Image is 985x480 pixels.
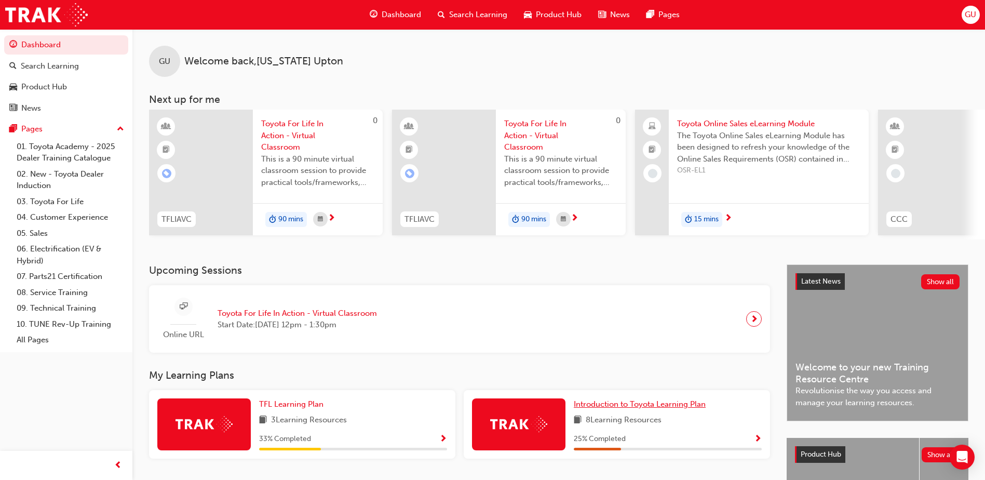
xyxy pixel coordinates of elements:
span: TFLIAVC [161,214,192,225]
span: book-icon [574,414,582,427]
span: book-icon [259,414,267,427]
a: Product HubShow all [795,446,960,463]
span: 8 Learning Resources [586,414,662,427]
a: All Pages [12,332,128,348]
a: 06. Electrification (EV & Hybrid) [12,241,128,269]
img: Trak [5,3,88,26]
span: car-icon [9,83,17,92]
span: Product Hub [536,9,582,21]
a: car-iconProduct Hub [516,4,590,25]
button: GU [962,6,980,24]
span: booktick-icon [649,143,656,157]
span: TFLIAVC [404,214,435,225]
span: learningResourceType_INSTRUCTOR_LED-icon [892,120,899,134]
span: 3 Learning Resources [271,414,347,427]
span: learningResourceType_INSTRUCTOR_LED-icon [163,120,170,134]
a: Introduction to Toyota Learning Plan [574,398,710,410]
a: 08. Service Training [12,285,128,301]
span: next-icon [750,312,758,326]
a: 03. Toyota For Life [12,194,128,210]
span: learningRecordVerb_NONE-icon [891,169,900,178]
span: booktick-icon [892,143,899,157]
span: Start Date: [DATE] 12pm - 1:30pm [218,319,377,331]
span: prev-icon [114,459,122,472]
span: CCC [890,214,908,225]
a: Toyota Online Sales eLearning ModuleThe Toyota Online Sales eLearning Module has been designed to... [635,110,869,235]
span: Dashboard [382,9,421,21]
button: DashboardSearch LearningProduct HubNews [4,33,128,119]
span: Toyota For Life In Action - Virtual Classroom [261,118,374,153]
a: 0TFLIAVCToyota For Life In Action - Virtual ClassroomThis is a 90 minute virtual classroom sessio... [392,110,626,235]
span: Introduction to Toyota Learning Plan [574,399,706,409]
span: Search Learning [449,9,507,21]
span: learningResourceType_INSTRUCTOR_LED-icon [406,120,413,134]
span: car-icon [524,8,532,21]
span: 90 mins [521,214,546,225]
span: 15 mins [694,214,719,225]
span: pages-icon [646,8,654,21]
a: News [4,99,128,118]
span: pages-icon [9,125,17,134]
a: 01. Toyota Academy - 2025 Dealer Training Catalogue [12,139,128,166]
span: booktick-icon [406,143,413,157]
span: Show Progress [754,435,762,444]
a: Latest NewsShow all [795,273,960,290]
div: Open Intercom Messenger [950,445,975,470]
span: laptop-icon [649,120,656,134]
span: Online URL [157,329,209,341]
span: This is a 90 minute virtual classroom session to provide practical tools/frameworks, behaviours a... [504,153,617,189]
a: Dashboard [4,35,128,55]
span: next-icon [724,214,732,223]
span: duration-icon [512,213,519,226]
a: Latest NewsShow allWelcome to your new Training Resource CentreRevolutionise the way you access a... [787,264,968,421]
a: Online URLToyota For Life In Action - Virtual ClassroomStart Date:[DATE] 12pm - 1:30pm [157,294,762,345]
a: 02. New - Toyota Dealer Induction [12,166,128,194]
span: booktick-icon [163,143,170,157]
span: News [610,9,630,21]
div: Search Learning [21,60,79,72]
h3: Next up for me [132,94,985,105]
span: sessionType_ONLINE_URL-icon [180,300,187,313]
span: up-icon [117,123,124,136]
div: News [21,102,41,114]
span: news-icon [598,8,606,21]
span: Toyota For Life In Action - Virtual Classroom [218,308,377,319]
img: Trak [490,416,547,432]
div: Product Hub [21,81,67,93]
a: 07. Parts21 Certification [12,269,128,285]
div: Pages [21,123,43,135]
span: learningRecordVerb_NONE-icon [648,169,657,178]
a: 04. Customer Experience [12,209,128,225]
span: GU [965,9,976,21]
span: This is a 90 minute virtual classroom session to provide practical tools/frameworks, behaviours a... [261,153,374,189]
span: Pages [658,9,680,21]
button: Pages [4,119,128,139]
button: Show Progress [439,433,447,446]
span: Welcome to your new Training Resource Centre [795,362,960,385]
span: Toyota Online Sales eLearning Module [677,118,860,130]
span: next-icon [571,214,578,223]
span: duration-icon [269,213,276,226]
span: next-icon [328,214,335,223]
span: search-icon [438,8,445,21]
a: 09. Technical Training [12,300,128,316]
h3: My Learning Plans [149,369,770,381]
a: Product Hub [4,77,128,97]
span: calendar-icon [561,213,566,226]
a: search-iconSearch Learning [429,4,516,25]
span: Revolutionise the way you access and manage your learning resources. [795,385,960,408]
button: Show all [922,447,961,462]
h3: Upcoming Sessions [149,264,770,276]
img: Trak [176,416,233,432]
span: search-icon [9,62,17,71]
a: guage-iconDashboard [361,4,429,25]
span: learningRecordVerb_ENROLL-icon [162,169,171,178]
span: Product Hub [801,450,841,459]
a: news-iconNews [590,4,638,25]
a: pages-iconPages [638,4,688,25]
span: 90 mins [278,214,303,225]
a: 05. Sales [12,225,128,242]
span: news-icon [9,104,17,113]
